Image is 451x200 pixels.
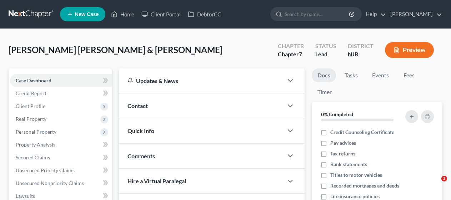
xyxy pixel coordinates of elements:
[127,178,186,184] span: Hire a Virtual Paralegal
[362,8,386,21] a: Help
[312,85,337,99] a: Timer
[441,176,447,181] span: 3
[278,42,304,50] div: Chapter
[312,68,336,82] a: Docs
[127,102,148,109] span: Contact
[299,51,302,57] span: 7
[16,116,46,122] span: Real Property
[397,68,420,82] a: Fees
[330,182,399,189] span: Recorded mortgages and deeds
[315,50,336,58] div: Lead
[10,164,112,177] a: Unsecured Priority Claims
[285,7,350,21] input: Search by name...
[10,177,112,190] a: Unsecured Nonpriority Claims
[278,50,304,58] div: Chapter
[348,50,374,58] div: NJB
[10,74,112,87] a: Case Dashboard
[385,42,434,58] button: Preview
[16,193,35,199] span: Lawsuits
[330,150,355,157] span: Tax returns
[16,103,45,109] span: Client Profile
[127,77,275,84] div: Updates & News
[366,68,395,82] a: Events
[339,68,364,82] a: Tasks
[330,139,356,147] span: Pay advices
[16,167,75,173] span: Unsecured Priority Claims
[16,77,51,83] span: Case Dashboard
[107,8,138,21] a: Home
[10,138,112,151] a: Property Analysis
[10,151,112,164] a: Secured Claims
[127,153,155,159] span: Comments
[315,42,336,50] div: Status
[427,176,444,193] iframe: Intercom live chat
[138,8,184,21] a: Client Portal
[184,8,225,21] a: DebtorCC
[330,193,380,200] span: Life insurance policies
[16,129,56,135] span: Personal Property
[16,154,50,160] span: Secured Claims
[387,8,442,21] a: [PERSON_NAME]
[16,90,46,96] span: Credit Report
[10,87,112,100] a: Credit Report
[16,142,55,148] span: Property Analysis
[330,129,394,136] span: Credit Counseling Certificate
[16,180,84,186] span: Unsecured Nonpriority Claims
[348,42,374,50] div: District
[330,171,382,179] span: Titles to motor vehicles
[75,12,99,17] span: New Case
[321,111,353,117] strong: 0% Completed
[330,161,367,168] span: Bank statements
[127,127,154,134] span: Quick Info
[9,45,222,55] span: [PERSON_NAME] [PERSON_NAME] & [PERSON_NAME]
